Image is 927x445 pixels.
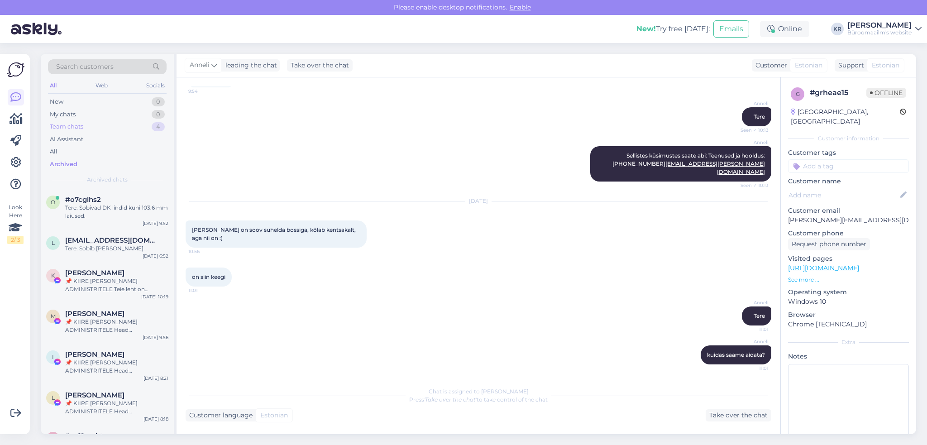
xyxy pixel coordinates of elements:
p: Notes [788,352,909,361]
div: Take over the chat [287,59,353,72]
div: Try free [DATE]: [636,24,710,34]
span: Search customers [56,62,114,72]
p: Visited pages [788,254,909,263]
span: Seen ✓ 10:13 [735,182,769,189]
span: Anneli [735,100,769,107]
span: Anneli [735,139,769,146]
span: Anneli [735,338,769,345]
span: #m91vurkt [65,432,103,440]
span: o [51,199,55,206]
div: Online [760,21,809,37]
div: Customer language [186,411,253,420]
p: Customer phone [788,229,909,238]
span: Lisa Stabile [65,391,124,399]
div: 📌 KIIRE [PERSON_NAME] ADMINISTRITELE Head administraatorid, Avastasime just teie lehe kogukonna j... [65,399,168,416]
div: Customer information [788,134,909,143]
span: I [52,354,54,360]
div: Tere. Sobivad DK lindid kuni 103.6 mm laiused. [65,204,168,220]
a: [URL][DOMAIN_NAME] [788,264,859,272]
div: [DATE] 10:19 [141,293,168,300]
span: M [51,313,56,320]
div: Look Here [7,203,24,244]
div: AI Assistant [50,135,83,144]
span: kuidas saame aidata? [707,351,765,358]
p: Customer tags [788,148,909,158]
p: Windows 10 [788,297,909,306]
p: Chrome [TECHNICAL_ID] [788,320,909,329]
span: Seen ✓ 10:13 [735,127,769,134]
span: Enable [507,3,534,11]
div: [DATE] 8:18 [143,416,168,422]
span: 11:01 [735,326,769,333]
div: Tere. Sobib [PERSON_NAME]. [65,244,168,253]
span: on siin keegi [192,273,225,280]
span: Estonian [872,61,899,70]
span: [PERSON_NAME] on soov suhelda bossiga, kõlab kentsakalt, aga nii on :) [192,226,357,241]
div: [GEOGRAPHIC_DATA], [GEOGRAPHIC_DATA] [791,107,900,126]
span: Anneli [190,60,210,70]
div: 2 / 3 [7,236,24,244]
p: See more ... [788,276,909,284]
p: Customer name [788,177,909,186]
span: Archived chats [87,176,128,184]
div: 4 [152,122,165,131]
span: Chat is assigned to [PERSON_NAME] [429,388,529,395]
div: Extra [788,338,909,346]
p: Browser [788,310,909,320]
span: g [796,91,800,97]
div: 📌 KIIRE [PERSON_NAME] ADMINISTRITELE Head administraatorid, Avastasime just teie lehe kogukonna j... [65,359,168,375]
b: New! [636,24,656,33]
div: 📌 KIIRE [PERSON_NAME] ADMINISTRITELE Head administraatorid, Avastasime just teie lehe kogukonna j... [65,318,168,334]
div: [DATE] 8:21 [143,375,168,382]
span: #o7cglhs2 [65,196,101,204]
span: laurace18@gmail.com [65,236,159,244]
input: Add a tag [788,159,909,173]
div: Büroomaailm's website [847,29,912,36]
div: [DATE] [186,197,771,205]
a: [PERSON_NAME]Büroomaailm's website [847,22,922,36]
div: # grheae15 [810,87,866,98]
span: Tere [754,312,765,319]
span: István Janecskó [65,350,124,359]
p: Operating system [788,287,909,297]
div: [DATE] 6:52 [143,253,168,259]
div: All [48,80,58,91]
div: Web [94,80,110,91]
div: [PERSON_NAME] [847,22,912,29]
div: Team chats [50,122,83,131]
span: L [52,394,55,401]
span: Max Palma [65,310,124,318]
p: [PERSON_NAME][EMAIL_ADDRESS][DOMAIN_NAME] [788,215,909,225]
span: 11:01 [735,365,769,372]
div: 0 [152,97,165,106]
p: Customer email [788,206,909,215]
span: Press to take control of the chat [409,396,548,403]
div: [DATE] 9:52 [143,220,168,227]
div: Request phone number [788,238,870,250]
div: Take over the chat [706,409,771,421]
div: 0 [152,110,165,119]
span: Kristoffer Flatås [65,269,124,277]
div: Customer [752,61,787,70]
div: Support [835,61,864,70]
div: My chats [50,110,76,119]
div: All [50,147,57,156]
div: New [50,97,63,106]
span: Anneli [735,299,769,306]
span: 9:54 [188,88,222,95]
button: Emails [713,20,749,38]
span: l [52,239,55,246]
span: Estonian [795,61,822,70]
span: 10:56 [188,248,222,255]
span: Estonian [260,411,288,420]
a: [EMAIL_ADDRESS][PERSON_NAME][DOMAIN_NAME] [665,160,765,175]
span: K [51,272,55,279]
div: leading the chat [222,61,277,70]
span: Tere [754,113,765,120]
input: Add name [788,190,898,200]
img: Askly Logo [7,61,24,78]
div: Socials [144,80,167,91]
div: KR [831,23,844,35]
span: 11:01 [188,287,222,294]
span: Sellistes küsimustes saate abi: Teenused ja hooldus: [PHONE_NUMBER] [612,152,765,175]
